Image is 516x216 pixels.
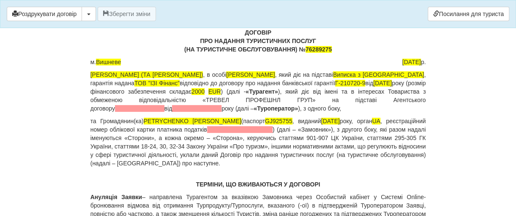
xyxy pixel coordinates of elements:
[373,80,392,86] span: [DATE]
[333,71,424,78] span: Виписка з [GEOGRAPHIC_DATA]
[7,7,82,21] button: Роздрукувати договір
[96,59,121,65] span: Вишневе
[402,58,426,66] span: р.
[144,118,241,124] span: PETRYCHENKO [PERSON_NAME]
[428,7,509,21] a: Посилання для туриста
[134,80,180,86] span: ТОВ "ІЗІ Фінанс"
[90,194,142,200] b: Ануляція Заявки
[90,180,426,189] p: ТЕРМІНИ, ЩО ВЖИВАЮТЬСЯ У ДОГОВОРІ
[372,118,380,124] span: UA
[246,88,278,95] b: «Турагент»
[90,58,121,66] span: м.
[402,59,421,65] span: [DATE]
[335,80,365,86] span: Г-210720-9
[90,28,426,54] p: ДОГОВІР ПРО НАДАННЯ ТУРИСТИЧНИХ ПОСЛУГ (НА ТУРИСТИЧНЕ ОБСЛУГОВУВАННЯ) №
[265,118,292,124] span: GJ925755
[90,70,426,113] p: , в особі , який діє на підставі , гарантія надана відповідно до договору про надання банківської...
[90,71,203,78] span: [PERSON_NAME] (ТА [PERSON_NAME])
[306,46,332,53] span: 76289275
[226,71,275,78] span: [PERSON_NAME]
[90,117,426,167] p: та Громадянин(ка) (паспорт , виданий року, орган , реєстраційний номер облікової картки платника ...
[321,118,340,124] span: [DATE]
[191,88,205,95] span: 2000
[208,88,221,95] span: EUR
[254,105,298,112] b: «Туроператор»
[98,7,156,21] button: Зберегти зміни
